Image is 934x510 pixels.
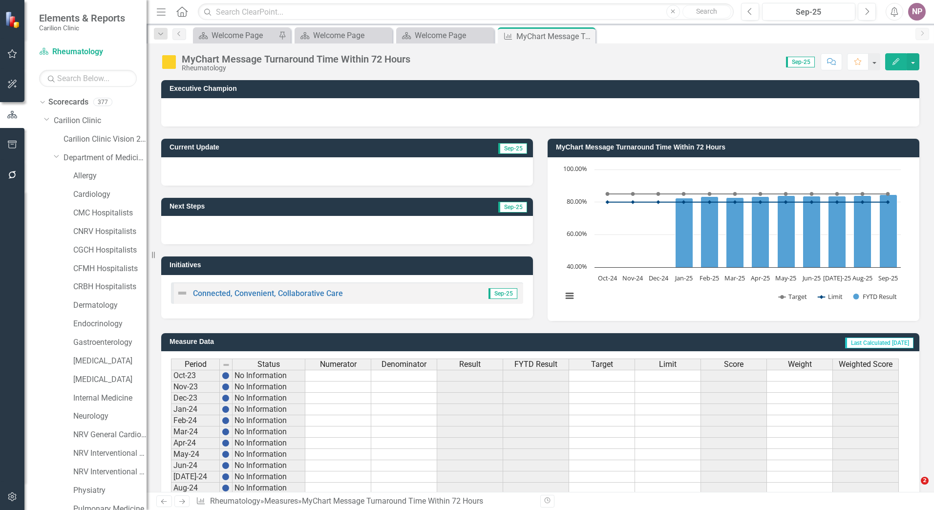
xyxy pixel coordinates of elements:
[459,360,481,369] span: Result
[921,477,929,485] span: 2
[171,393,220,404] td: Dec-23
[828,196,846,267] path: Jul-25, 83.64498212. FYTD Result.
[73,281,147,293] a: CRBH Hospitalists
[839,360,892,369] span: Weighted Score
[861,192,865,196] path: Aug-25, 85. Target.
[222,462,230,469] img: BgCOk07PiH71IgAAAABJRU5ErkJggg==
[233,404,305,415] td: No Information
[233,449,305,460] td: No Information
[73,411,147,422] a: Neurology
[233,370,305,382] td: No Information
[752,196,769,267] path: Apr-25, 83.34274421. FYTD Result.
[73,245,147,256] a: CGCH Hospitalists
[73,485,147,496] a: Physiatry
[233,471,305,483] td: No Information
[861,200,865,204] path: Aug-25, 80. Limit.
[765,6,852,18] div: Sep-25
[567,262,587,271] text: 40.00%
[182,54,410,64] div: MyChart Message Turnaround Time Within 72 Hours
[73,374,147,385] a: [MEDICAL_DATA]
[802,274,821,282] text: Jun-25
[93,98,112,106] div: 377
[682,5,731,19] button: Search
[659,360,677,369] span: Limit
[73,170,147,182] a: Allergy
[607,194,897,267] g: FYTD Result, series 3 of 3. Bar series with 12 bars.
[73,467,147,478] a: NRV Interventional Cardiology Test
[222,473,230,481] img: BgCOk07PiH71IgAAAABJRU5ErkJggg==
[631,200,635,204] path: Nov-24, 80. Limit.
[567,197,587,206] text: 80.00%
[498,202,527,212] span: Sep-25
[73,337,147,348] a: Gastroenterology
[320,360,357,369] span: Numerator
[498,143,527,154] span: Sep-25
[222,383,230,391] img: BgCOk07PiH71IgAAAABJRU5ErkJggg==
[854,195,871,267] path: Aug-25, 84.00441811. FYTD Result.
[222,439,230,447] img: BgCOk07PiH71IgAAAABJRU5ErkJggg==
[682,192,686,196] path: Jan-25, 85. Target.
[161,54,177,70] img: Caution
[835,192,839,196] path: Jul-25, 85. Target.
[823,274,851,282] text: [DATE]-25
[733,192,737,196] path: Mar-25, 85. Target.
[886,192,890,196] path: Sep-25, 85. Target.
[657,200,660,204] path: Dec-24, 80. Limit.
[233,460,305,471] td: No Information
[222,428,230,436] img: BgCOk07PiH71IgAAAABJRU5ErkJggg==
[171,460,220,471] td: Jun-24
[198,3,734,21] input: Search ClearPoint...
[297,29,390,42] a: Welcome Page
[762,3,855,21] button: Sep-25
[676,198,693,267] path: Jan-25, 82.59405941. FYTD Result.
[313,29,390,42] div: Welcome Page
[171,449,220,460] td: May-24
[606,200,610,204] path: Oct-24, 80. Limit.
[171,471,220,483] td: [DATE]-24
[222,394,230,402] img: BgCOk07PiH71IgAAAABJRU5ErkJggg==
[784,192,788,196] path: May-25, 85. Target.
[786,57,815,67] span: Sep-25
[779,292,807,301] button: Show Target
[233,415,305,426] td: No Information
[886,200,890,204] path: Sep-25, 80. Limit.
[622,274,643,282] text: Nov-24
[598,274,617,282] text: Oct-24
[778,195,795,267] path: May-25, 83.83221172. FYTD Result.
[567,229,587,238] text: 60.00%
[39,70,137,87] input: Search Below...
[39,12,125,24] span: Elements & Reports
[39,24,125,32] small: Carilion Clinic
[835,200,839,204] path: Jul-25, 80. Limit.
[606,192,610,196] path: Oct-24, 85. Target.
[170,85,914,92] h3: Executive Champion
[73,208,147,219] a: CMC Hospitalists
[233,483,305,494] td: No Information
[73,189,147,200] a: Cardiology
[516,30,593,42] div: MyChart Message Turnaround Time Within 72 Hours
[759,200,763,204] path: Apr-25, 80. Limit.
[399,29,491,42] a: Welcome Page
[775,274,796,282] text: May-25
[818,292,843,301] button: Show Limit
[631,192,635,196] path: Nov-24, 85. Target.
[195,29,276,42] a: Welcome Page
[810,192,814,196] path: Jun-25, 85. Target.
[171,438,220,449] td: Apr-24
[759,192,763,196] path: Apr-25, 85. Target.
[48,97,88,108] a: Scorecards
[170,261,528,269] h3: Initiatives
[708,192,712,196] path: Feb-25, 85. Target.
[700,274,719,282] text: Feb-25
[606,192,890,196] g: Target, series 1 of 3. Line with 12 data points.
[514,360,557,369] span: FYTD Result
[73,393,147,404] a: Internal Medicine
[222,417,230,425] img: BgCOk07PiH71IgAAAABJRU5ErkJggg==
[171,404,220,415] td: Jan-24
[222,405,230,413] img: BgCOk07PiH71IgAAAABJRU5ErkJggg==
[185,360,207,369] span: Period
[5,11,22,28] img: ClearPoint Strategy
[170,203,364,210] h3: Next Steps
[724,274,745,282] text: Mar-25
[73,319,147,330] a: Endocrinology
